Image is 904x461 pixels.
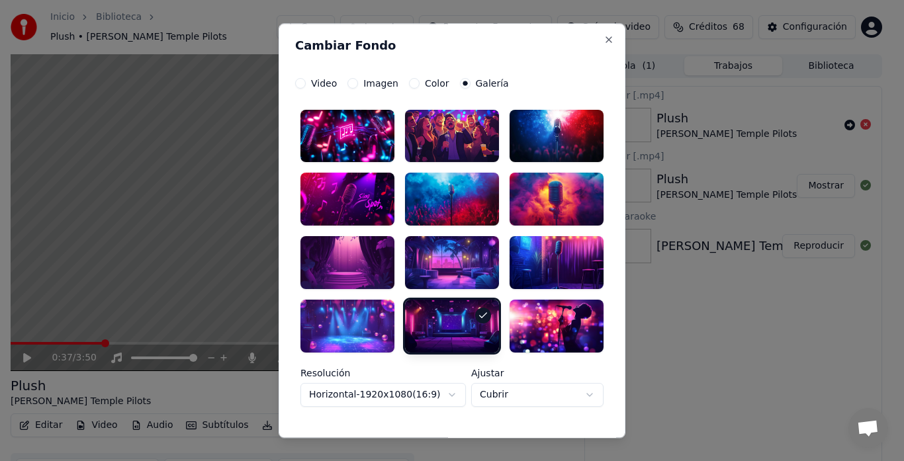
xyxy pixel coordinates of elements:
label: Imagen [363,79,398,88]
label: Video [311,79,337,88]
h2: Cambiar Fondo [295,40,609,52]
label: Resolución [300,368,466,378]
label: Color [425,79,449,88]
label: Galería [476,79,509,88]
label: Ajustar [471,368,604,378]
